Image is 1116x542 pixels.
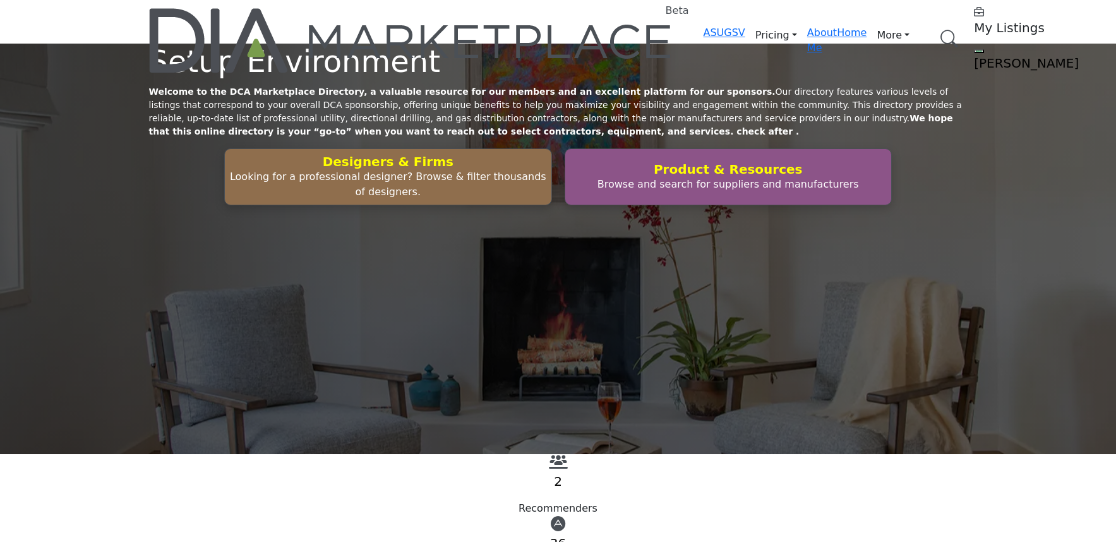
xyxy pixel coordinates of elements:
a: More [867,25,920,45]
button: Show hide supplier dropdown [974,49,984,53]
h2: Designers & Firms [229,154,547,169]
button: Product & Resources Browse and search for suppliers and manufacturers [565,148,892,205]
button: Designers & Firms Looking for a professional designer? Browse & filter thousands of designers. [224,148,551,205]
p: Our directory features various levels of listings that correspond to your overall DCA sponsorship... [149,85,968,138]
p: Browse and search for suppliers and manufacturers [569,177,887,192]
h2: Product & Resources [569,162,887,177]
strong: Welcome to the DCA Marketplace Directory, a valuable resource for our members and an excellent pl... [149,87,776,97]
p: Looking for a professional designer? Browse & filter thousands of designers. [229,169,547,200]
a: Beta [149,8,673,73]
a: About Me [807,27,837,54]
a: View Recommenders [549,458,568,470]
img: Site Logo [149,8,673,73]
a: ASUGSV [704,27,745,39]
a: Search [927,22,966,56]
div: Recommenders [149,501,968,516]
h6: Beta [666,4,689,16]
strong: We hope that this online directory is your “go-to” when you want to reach out to select contracto... [149,113,953,136]
a: Home [837,27,867,39]
a: 2 [554,474,562,489]
a: Pricing [745,25,807,45]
